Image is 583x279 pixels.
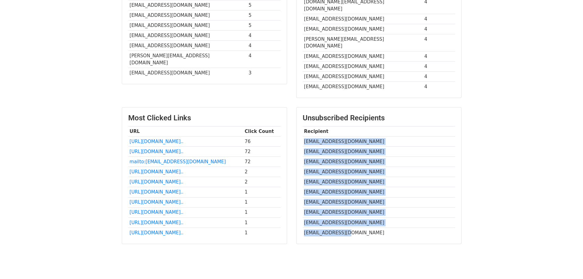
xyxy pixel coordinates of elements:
[129,149,183,154] a: [URL][DOMAIN_NAME]..
[128,68,247,78] td: [EMAIL_ADDRESS][DOMAIN_NAME]
[303,126,455,136] th: Recipient
[129,169,183,175] a: [URL][DOMAIN_NAME]..
[423,24,455,34] td: 4
[128,10,247,21] td: [EMAIL_ADDRESS][DOMAIN_NAME]
[128,51,247,68] td: [PERSON_NAME][EMAIL_ADDRESS][DOMAIN_NAME]
[129,230,183,236] a: [URL][DOMAIN_NAME]..
[423,71,455,81] td: 4
[129,199,183,205] a: [URL][DOMAIN_NAME]..
[243,126,281,136] th: Click Count
[303,14,423,24] td: [EMAIL_ADDRESS][DOMAIN_NAME]
[247,21,281,31] td: 5
[303,61,423,71] td: [EMAIL_ADDRESS][DOMAIN_NAME]
[303,197,455,207] td: [EMAIL_ADDRESS][DOMAIN_NAME]
[129,179,183,185] a: [URL][DOMAIN_NAME]..
[243,228,281,238] td: 1
[303,207,455,217] td: [EMAIL_ADDRESS][DOMAIN_NAME]
[303,147,455,157] td: [EMAIL_ADDRESS][DOMAIN_NAME]
[243,207,281,217] td: 1
[128,126,243,136] th: URL
[128,31,247,41] td: [EMAIL_ADDRESS][DOMAIN_NAME]
[243,217,281,228] td: 1
[247,10,281,21] td: 5
[303,51,423,61] td: [EMAIL_ADDRESS][DOMAIN_NAME]
[552,250,583,279] iframe: Chat Widget
[247,31,281,41] td: 4
[129,220,183,225] a: [URL][DOMAIN_NAME]..
[243,177,281,187] td: 2
[129,159,226,164] a: mailto:[EMAIL_ADDRESS][DOMAIN_NAME]
[423,14,455,24] td: 4
[303,34,423,51] td: [PERSON_NAME][EMAIL_ADDRESS][DOMAIN_NAME]
[303,217,455,228] td: [EMAIL_ADDRESS][DOMAIN_NAME]
[423,51,455,61] td: 4
[423,82,455,92] td: 4
[243,136,281,146] td: 76
[303,228,455,238] td: [EMAIL_ADDRESS][DOMAIN_NAME]
[423,34,455,51] td: 4
[243,187,281,197] td: 1
[552,250,583,279] div: Chat-widget
[128,41,247,51] td: [EMAIL_ADDRESS][DOMAIN_NAME]
[129,209,183,215] a: [URL][DOMAIN_NAME]..
[303,71,423,81] td: [EMAIL_ADDRESS][DOMAIN_NAME]
[128,21,247,31] td: [EMAIL_ADDRESS][DOMAIN_NAME]
[243,157,281,167] td: 72
[243,197,281,207] td: 1
[303,187,455,197] td: [EMAIL_ADDRESS][DOMAIN_NAME]
[247,51,281,68] td: 4
[247,41,281,51] td: 4
[243,167,281,177] td: 2
[303,177,455,187] td: [EMAIL_ADDRESS][DOMAIN_NAME]
[423,61,455,71] td: 4
[303,157,455,167] td: [EMAIL_ADDRESS][DOMAIN_NAME]
[303,114,455,123] h3: Unsubscribed Recipients
[303,24,423,34] td: [EMAIL_ADDRESS][DOMAIN_NAME]
[243,147,281,157] td: 72
[303,167,455,177] td: [EMAIL_ADDRESS][DOMAIN_NAME]
[247,68,281,78] td: 3
[129,139,183,144] a: [URL][DOMAIN_NAME]..
[129,189,183,195] a: [URL][DOMAIN_NAME]..
[303,82,423,92] td: [EMAIL_ADDRESS][DOMAIN_NAME]
[303,136,455,146] td: [EMAIL_ADDRESS][DOMAIN_NAME]
[128,114,281,123] h3: Most Clicked Links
